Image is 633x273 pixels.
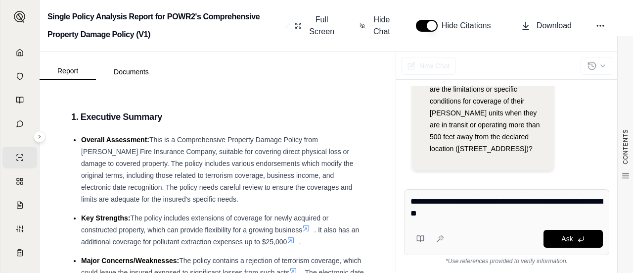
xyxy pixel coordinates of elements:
[34,131,45,143] button: Expand sidebar
[291,10,340,42] button: Full Screen
[371,14,392,38] span: Hide Chat
[81,136,353,203] span: This is a Comprehensive Property Damage Policy from [PERSON_NAME] Fire Insurance Company, suitabl...
[2,147,37,168] a: Single Policy
[442,20,497,32] span: Hide Citations
[47,8,281,44] h2: Single Policy Analysis Report for POWR2's Comprehensive Property Damage Policy (V1)
[81,214,131,222] span: Key Strengths:
[561,235,573,243] span: Ask
[622,129,630,164] span: CONTENTS
[2,194,37,216] a: Claim Coverage
[10,7,30,27] button: Expand sidebar
[2,89,37,111] a: Prompt Library
[2,113,37,135] a: Chat
[537,20,572,32] span: Download
[517,16,576,36] button: Download
[81,257,179,265] span: Major Concerns/Weaknesses:
[2,218,37,240] a: Custom Report
[2,170,37,192] a: Policy Comparisons
[81,214,328,234] span: The policy includes extensions of coverage for newly acquired or constructed property, which can ...
[404,255,609,265] div: *Use references provided to verify information.
[2,242,37,264] a: Coverage Table
[2,65,37,87] a: Documents Vault
[430,73,545,153] span: Given POWR2's 'Asset Mobility,' what are the limitations or specific conditions for coverage of t...
[71,108,364,126] h3: 1. Executive Summary
[96,64,167,80] button: Documents
[81,136,149,144] span: Overall Assessment:
[308,14,336,38] span: Full Screen
[2,42,37,63] a: Home
[543,230,603,248] button: Ask
[356,10,396,42] button: Hide Chat
[40,63,96,80] button: Report
[14,11,26,23] img: Expand sidebar
[299,238,301,246] span: .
